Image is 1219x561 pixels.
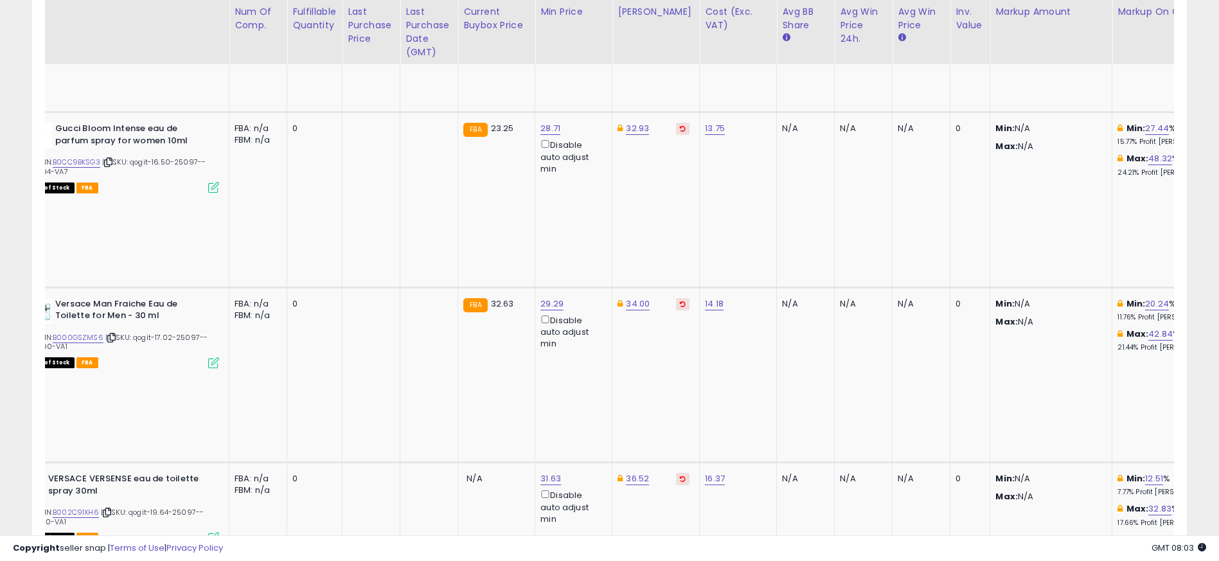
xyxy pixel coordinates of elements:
[782,473,824,485] div: N/A
[680,476,686,482] i: Revert to store-level Dynamic Max Price
[1117,474,1123,483] i: This overrides the store level min markup for this listing
[995,298,1102,310] p: N/A
[26,123,219,191] div: ASIN:
[1148,152,1172,165] a: 48.32
[626,472,649,485] a: 36.52
[840,123,882,134] div: N/A
[463,5,529,32] div: Current Buybox Price
[898,123,940,134] div: N/A
[705,122,725,135] a: 13.75
[235,485,277,496] div: FBM: n/a
[995,5,1107,19] div: Markup Amount
[235,310,277,321] div: FBM: n/a
[76,357,98,368] span: FBA
[1117,154,1123,163] i: This overrides the store level max markup for this listing
[995,316,1018,328] strong: Max:
[956,123,980,134] div: 0
[898,298,940,310] div: N/A
[782,32,790,44] small: Avg BB Share.
[1152,542,1206,554] span: 2025-09-8 08:03 GMT
[680,125,686,132] i: Revert to store-level Dynamic Max Price
[995,298,1015,310] strong: Min:
[292,123,332,134] div: 0
[840,5,887,46] div: Avg Win Price 24h.
[1126,298,1146,310] b: Min:
[235,134,277,146] div: FBM: n/a
[348,5,395,46] div: Last Purchase Price
[491,298,514,310] span: 32.63
[956,298,980,310] div: 0
[995,473,1102,485] p: N/A
[540,122,560,135] a: 28.71
[1126,328,1149,340] b: Max:
[26,157,206,176] span: | SKU: qogit-16.50-25097---29.94-VA7
[995,490,1018,503] strong: Max:
[1117,124,1123,132] i: This overrides the store level min markup for this listing
[1148,503,1171,515] a: 32.83
[13,542,60,554] strong: Copyright
[840,473,882,485] div: N/A
[540,488,602,525] div: Disable auto adjust min
[55,123,211,150] b: Gucci Bloom Intense eau de parfum spray for women 10ml
[1148,328,1173,341] a: 42.84
[540,472,561,485] a: 31.63
[705,5,771,32] div: Cost (Exc. VAT)
[956,5,984,32] div: Inv. value
[898,473,940,485] div: N/A
[1145,122,1169,135] a: 27.44
[782,5,829,32] div: Avg BB Share
[292,298,332,310] div: 0
[995,123,1102,134] p: N/A
[405,5,452,59] div: Last Purchase Date (GMT)
[956,473,980,485] div: 0
[53,507,99,518] a: B002C91XH6
[898,32,905,44] small: Avg Win Price.
[1126,122,1146,134] b: Min:
[618,124,623,132] i: This overrides the store level Dynamic Max Price for this listing
[898,5,945,32] div: Avg Win Price
[76,183,98,193] span: FBA
[1145,298,1169,310] a: 20.24
[491,122,514,134] span: 23.25
[995,122,1015,134] strong: Min:
[467,472,482,485] span: N/A
[235,5,281,32] div: Num of Comp.
[110,542,165,554] a: Terms of Use
[1117,299,1123,308] i: This overrides the store level min markup for this listing
[995,472,1015,485] strong: Min:
[166,542,223,554] a: Privacy Policy
[235,473,277,485] div: FBA: n/a
[705,472,725,485] a: 16.37
[26,473,219,542] div: ASIN:
[680,301,686,307] i: Revert to store-level Dynamic Max Price
[626,122,649,135] a: 32.93
[782,123,824,134] div: N/A
[995,140,1018,152] strong: Max:
[23,5,224,19] div: Title
[540,138,602,175] div: Disable auto adjust min
[13,542,223,555] div: seller snap | |
[26,507,204,526] span: | SKU: qogit-19.64-25097---33.20-VA1
[995,141,1102,152] p: N/A
[626,298,650,310] a: 34.00
[463,298,487,312] small: FBA
[1126,152,1149,165] b: Max:
[1126,503,1149,515] b: Max:
[618,5,694,19] div: [PERSON_NAME]
[540,5,607,19] div: Min Price
[540,313,602,350] div: Disable auto adjust min
[26,298,219,367] div: ASIN:
[1117,504,1123,513] i: This overrides the store level max markup for this listing
[540,298,564,310] a: 29.29
[235,298,277,310] div: FBA: n/a
[1145,472,1163,485] a: 12.51
[995,316,1102,328] p: N/A
[235,123,277,134] div: FBA: n/a
[292,5,337,32] div: Fulfillable Quantity
[26,357,75,368] span: All listings that are currently out of stock and unavailable for purchase on Amazon
[840,298,882,310] div: N/A
[995,491,1102,503] p: N/A
[463,123,487,137] small: FBA
[1117,330,1123,338] i: This overrides the store level max markup for this listing
[26,332,208,352] span: | SKU: qogit-17.02-25097---30.90-VA1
